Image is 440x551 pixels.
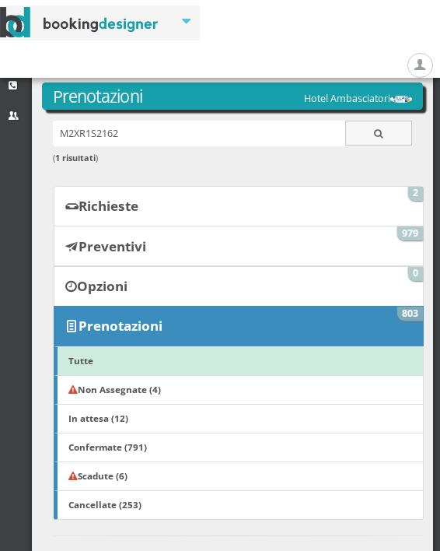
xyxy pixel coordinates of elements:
[54,490,424,520] a: Cancellate (253)
[54,375,424,405] a: Non Assegnate (4)
[54,462,424,491] a: Scadute (6)
[68,498,141,511] b: Cancellate (253)
[54,433,424,462] a: Confermate (791)
[54,186,424,226] a: Richieste 2
[408,267,424,281] span: 0
[54,266,424,307] a: Opzioni 0
[53,86,413,107] h3: Prenotazioni
[54,404,424,433] a: In attesa (12)
[68,469,127,482] b: Scadute (6)
[53,121,346,146] input: Ricerca cliente - (inserisci il codice, il nome, il cognome, il numero di telefono o la mail)
[54,306,424,346] a: Prenotazioni 803
[304,93,412,104] h5: Hotel Ambasciatori
[390,96,412,103] img: 29cdc84380f711ecb0a10a069e529790.png
[79,237,146,255] b: Preventivi
[397,307,424,321] span: 803
[77,277,127,295] b: Opzioni
[68,440,147,453] b: Confermate (791)
[54,346,424,376] a: Tutte
[397,226,424,240] span: 979
[79,317,162,335] b: Prenotazioni
[55,152,96,163] b: 1 risultati
[53,153,413,163] h6: ( )
[408,187,424,201] span: 2
[68,354,93,367] b: Tutte
[68,412,128,424] b: In attesa (12)
[68,383,161,395] b: Non Assegnate (4)
[79,197,138,215] b: Richieste
[54,226,424,266] a: Preventivi 979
